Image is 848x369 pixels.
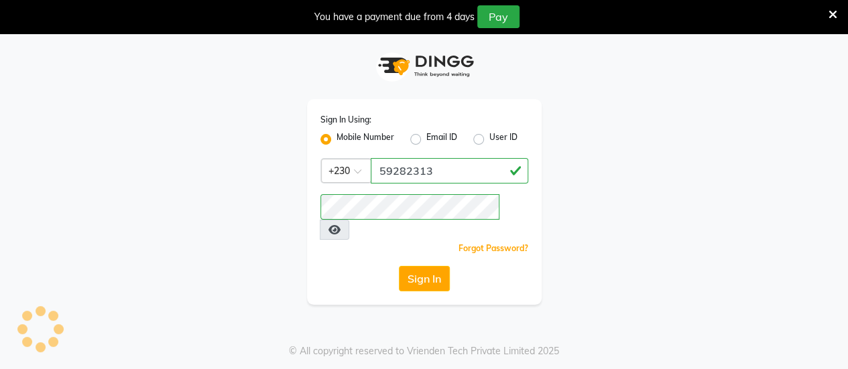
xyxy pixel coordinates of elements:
input: Username [371,158,528,183]
label: User ID [489,131,518,147]
img: logo1.svg [371,46,478,86]
a: Forgot Password? [459,243,528,253]
label: Email ID [426,131,457,147]
button: Pay [477,5,520,28]
label: Sign In Using: [320,114,371,126]
div: You have a payment due from 4 days [314,10,475,24]
label: Mobile Number [337,131,394,147]
input: Username [320,194,500,220]
button: Sign In [399,266,450,291]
